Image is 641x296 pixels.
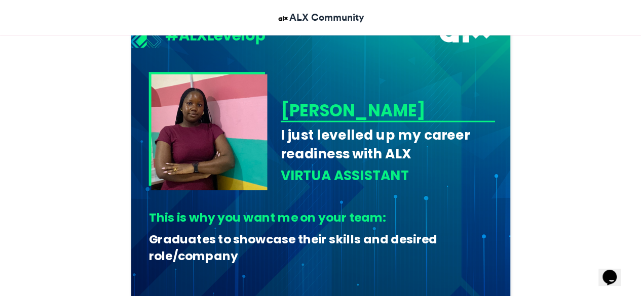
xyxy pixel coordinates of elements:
a: ALX Community [277,10,364,25]
div: Graduates to showcase their skills and desired role/company [148,231,487,264]
iframe: chat widget [598,256,631,286]
img: ALX Community [277,12,289,25]
div: Virtua Assistant Programme [280,166,495,203]
div: I just levelled up my career readiness with ALX [280,125,495,162]
div: This is why you want me on your team: [148,209,487,226]
img: 1757264061.715-b2dcae4267c1926e4edbba7f5065fdc4d8f11412.png [151,74,267,190]
div: [PERSON_NAME] [280,99,491,122]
